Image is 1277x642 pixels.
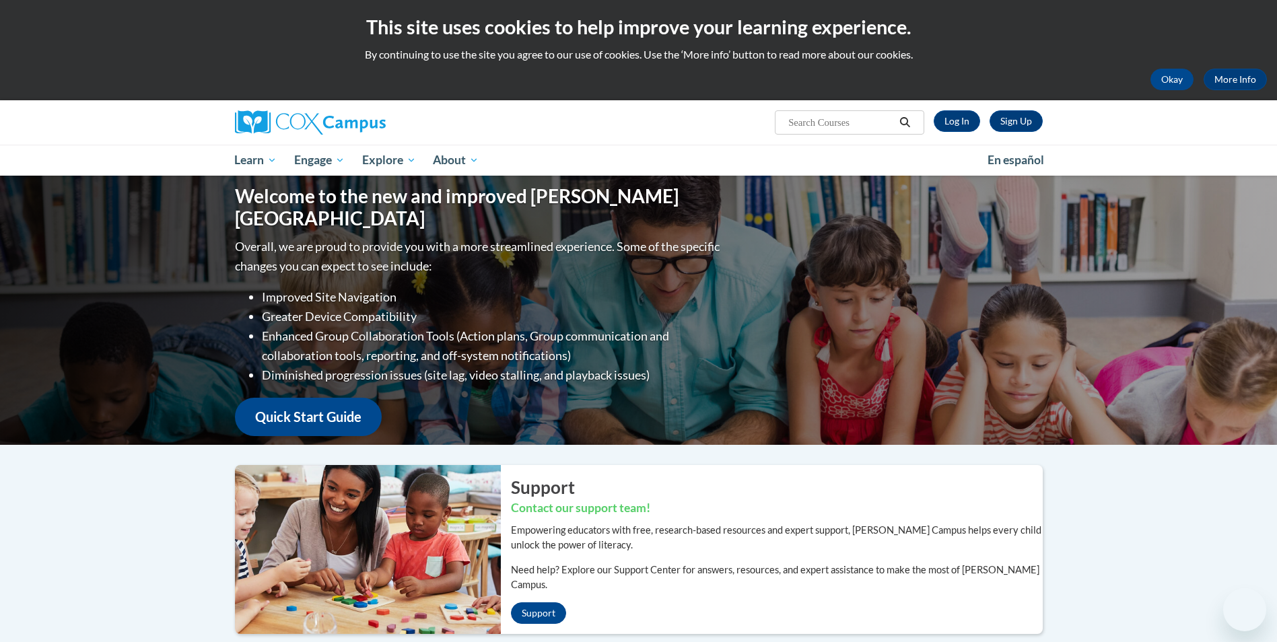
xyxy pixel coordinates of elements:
a: Support [511,602,566,624]
img: Cox Campus [235,110,386,135]
p: Overall, we are proud to provide you with a more streamlined experience. Some of the specific cha... [235,237,723,276]
a: Cox Campus [235,110,491,135]
button: Okay [1150,69,1194,90]
span: Explore [362,152,416,168]
p: Empowering educators with free, research-based resources and expert support, [PERSON_NAME] Campus... [511,523,1043,552]
h2: Support [511,475,1043,499]
a: Quick Start Guide [235,398,382,436]
a: More Info [1204,69,1267,90]
img: ... [225,465,501,633]
span: Learn [234,152,277,168]
button: Search [895,114,915,131]
h2: This site uses cookies to help improve your learning experience. [10,13,1267,40]
a: About [424,145,487,176]
h3: Contact our support team! [511,500,1043,517]
iframe: Button to launch messaging window [1223,588,1266,631]
a: Learn [226,145,286,176]
a: En español [979,146,1053,174]
li: Enhanced Group Collaboration Tools (Action plans, Group communication and collaboration tools, re... [262,326,723,365]
p: By continuing to use the site you agree to our use of cookies. Use the ‘More info’ button to read... [10,47,1267,62]
a: Engage [285,145,353,176]
a: Log In [934,110,980,132]
a: Explore [353,145,425,176]
span: Engage [294,152,345,168]
li: Greater Device Compatibility [262,307,723,326]
li: Diminished progression issues (site lag, video stalling, and playback issues) [262,365,723,385]
div: Main menu [215,145,1063,176]
a: Register [990,110,1043,132]
h1: Welcome to the new and improved [PERSON_NAME][GEOGRAPHIC_DATA] [235,185,723,230]
span: About [433,152,479,168]
input: Search Courses [787,114,895,131]
p: Need help? Explore our Support Center for answers, resources, and expert assistance to make the m... [511,563,1043,592]
span: En español [988,153,1044,167]
li: Improved Site Navigation [262,287,723,307]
